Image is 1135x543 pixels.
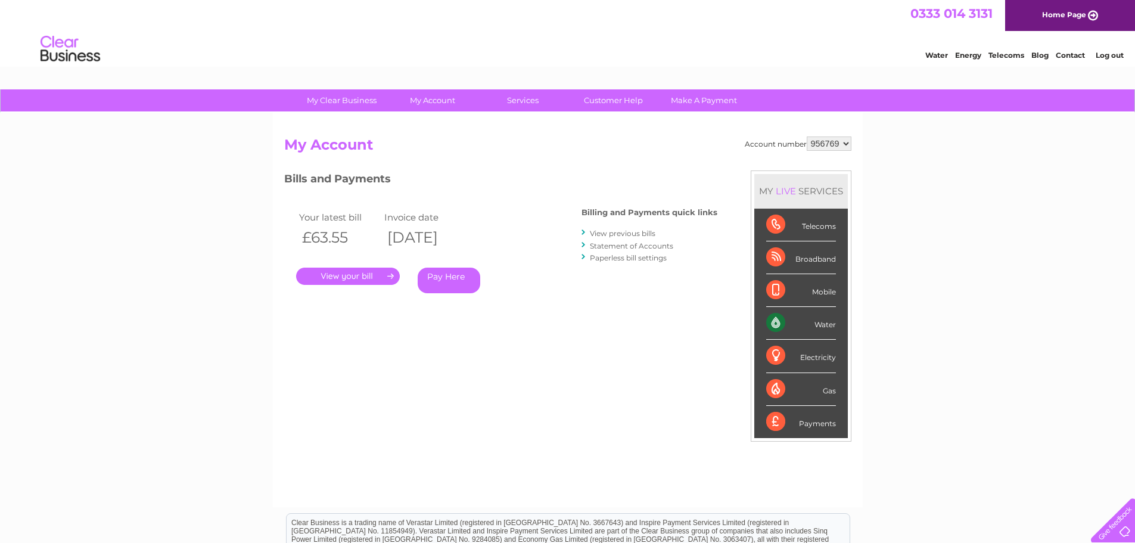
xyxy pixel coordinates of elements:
[296,268,400,285] a: .
[296,225,382,250] th: £63.55
[590,241,673,250] a: Statement of Accounts
[766,241,836,274] div: Broadband
[925,51,948,60] a: Water
[766,373,836,406] div: Gas
[766,209,836,241] div: Telecoms
[582,208,717,217] h4: Billing and Payments quick links
[381,209,467,225] td: Invoice date
[1056,51,1085,60] a: Contact
[287,7,850,58] div: Clear Business is a trading name of Verastar Limited (registered in [GEOGRAPHIC_DATA] No. 3667643...
[284,170,717,191] h3: Bills and Payments
[418,268,480,293] a: Pay Here
[910,6,993,21] a: 0333 014 3131
[766,274,836,307] div: Mobile
[754,174,848,208] div: MY SERVICES
[564,89,663,111] a: Customer Help
[40,31,101,67] img: logo.png
[590,229,655,238] a: View previous bills
[590,253,667,262] a: Paperless bill settings
[1096,51,1124,60] a: Log out
[293,89,391,111] a: My Clear Business
[955,51,981,60] a: Energy
[474,89,572,111] a: Services
[296,209,382,225] td: Your latest bill
[381,225,467,250] th: [DATE]
[988,51,1024,60] a: Telecoms
[745,136,851,151] div: Account number
[284,136,851,159] h2: My Account
[773,185,798,197] div: LIVE
[766,340,836,373] div: Electricity
[1031,51,1049,60] a: Blog
[655,89,753,111] a: Make A Payment
[766,406,836,438] div: Payments
[383,89,481,111] a: My Account
[766,307,836,340] div: Water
